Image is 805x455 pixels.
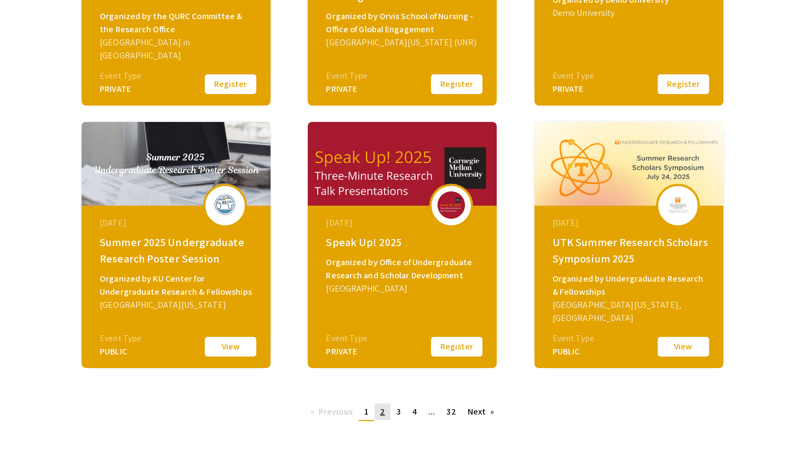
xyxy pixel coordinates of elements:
button: View [203,335,258,358]
div: Event Type [553,69,594,83]
button: Register [203,73,258,96]
ul: Pagination [305,404,500,421]
div: Event Type [326,69,367,83]
div: Organized by Orvis School of Nursing - Office of Global Engagement [326,10,481,36]
div: Event Type [100,332,141,345]
button: Register [429,335,484,358]
div: [DATE] [553,217,708,230]
div: PUBLIC [553,345,594,358]
div: [GEOGRAPHIC_DATA][US_STATE] (UNR) [326,36,481,49]
img: utk-summer-research-scholars-symposium-2025_eventLogo_3cfac2_.jpg [662,191,694,219]
div: PRIVATE [553,83,594,96]
div: PRIVATE [326,345,367,358]
div: [GEOGRAPHIC_DATA] [326,282,481,295]
img: summer-2025-undergraduate-research-poster-session_eventCoverPhoto_77f9a4__thumb.jpg [82,122,271,206]
div: [GEOGRAPHIC_DATA][US_STATE], [GEOGRAPHIC_DATA] [553,299,708,325]
div: [GEOGRAPHIC_DATA][US_STATE] [100,299,255,312]
div: PUBLIC [100,345,141,358]
div: Event Type [326,332,367,345]
div: Summer 2025 Undergraduate Research Poster Session [100,234,255,267]
div: [DATE] [100,217,255,230]
span: 1 [364,406,369,417]
div: [GEOGRAPHIC_DATA] in [GEOGRAPHIC_DATA] [100,36,255,62]
span: Previous [319,406,353,417]
div: Organized by Undergraduate Research & Fellowships [553,272,708,299]
div: Organized by the QURC Committee & the Research Office [100,10,255,36]
button: Register [429,73,484,96]
img: speak-up-2025_eventLogo_8a7d19_.png [435,191,468,219]
img: speak-up-2025_eventCoverPhoto_f5af8f__thumb.png [308,122,497,206]
div: [DATE] [326,217,481,230]
div: PRIVATE [326,83,367,96]
span: 32 [446,406,456,417]
div: Organized by Office of Undergraduate Research and Scholar Development [326,256,481,282]
span: ... [428,406,435,417]
div: Event Type [553,332,594,345]
div: PRIVATE [100,83,141,96]
div: UTK Summer Research Scholars Symposium 2025 [553,234,708,267]
div: Organized by KU Center for Undergraduate Research & Fellowships [100,272,255,299]
img: utk-summer-research-scholars-symposium-2025_eventCoverPhoto_3f4721__thumb.png [534,122,723,206]
span: 4 [412,406,417,417]
button: Register [656,73,711,96]
iframe: Chat [8,406,47,447]
div: Demo University [553,7,708,20]
div: Event Type [100,69,141,83]
button: View [656,335,711,358]
a: Next page [462,404,500,420]
span: 3 [396,406,401,417]
span: 2 [380,406,385,417]
div: Speak Up! 2025 [326,234,481,250]
img: summer-2025-undergraduate-research-poster-session_eventLogo_a048e7_.png [209,191,242,219]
